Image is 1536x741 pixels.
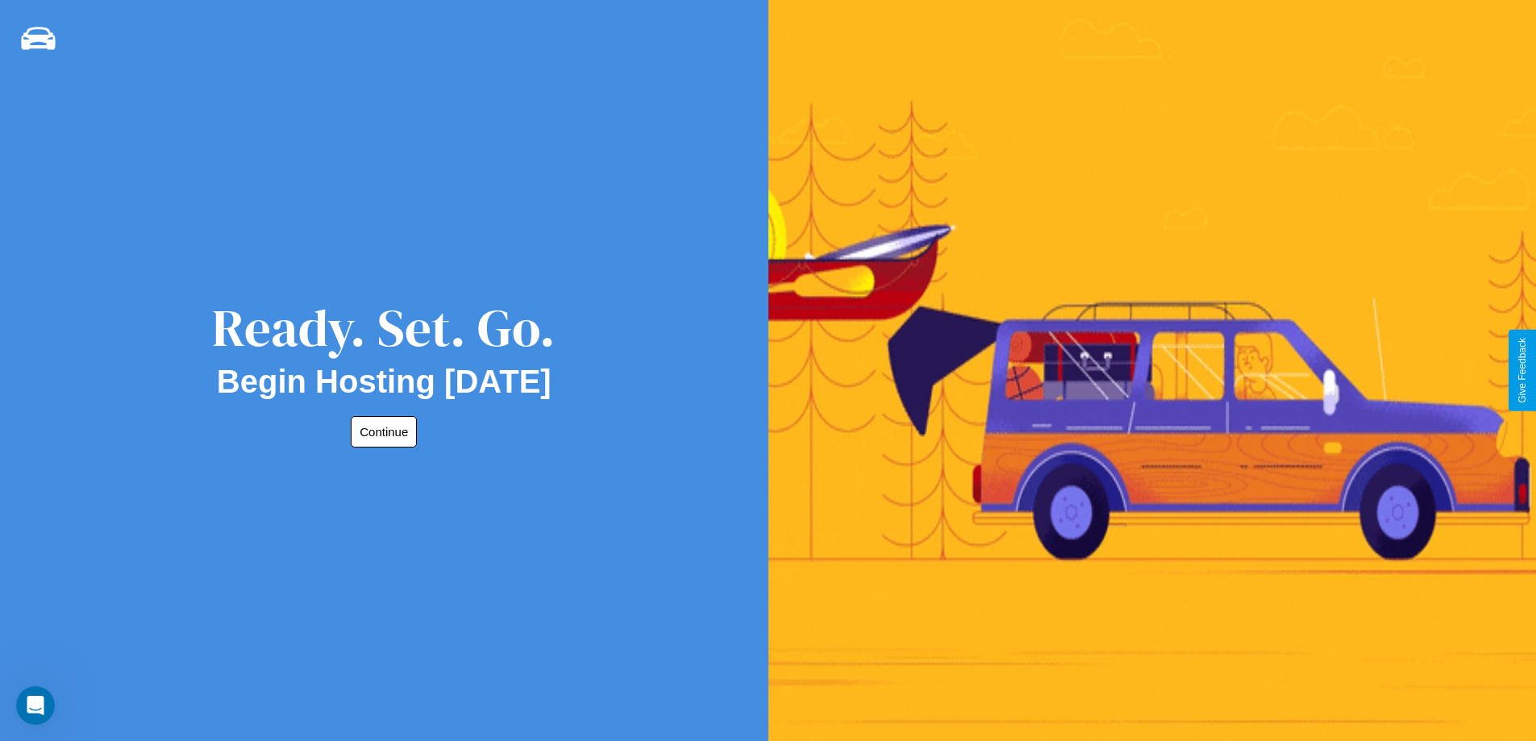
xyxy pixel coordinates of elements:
[212,292,556,364] div: Ready. Set. Go.
[351,416,417,448] button: Continue
[217,364,552,400] h2: Begin Hosting [DATE]
[1517,338,1528,403] div: Give Feedback
[16,686,55,725] iframe: Intercom live chat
